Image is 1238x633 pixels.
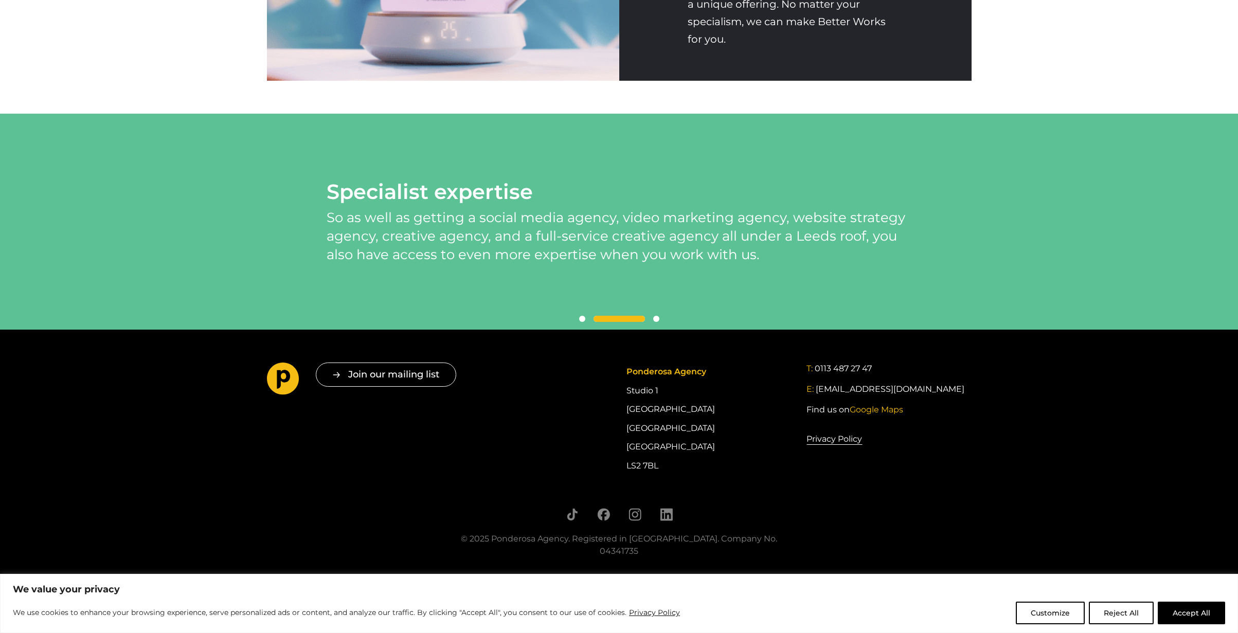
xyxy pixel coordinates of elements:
a: Go to homepage [267,363,299,399]
span: Ponderosa Agency [626,367,706,376]
p: So as well as getting a social media agency, video marketing agency, website strategy agency, cre... [327,208,911,264]
div: © 2025 Ponderosa Agency. Registered in [GEOGRAPHIC_DATA]. Company No. 04341735 [447,533,792,557]
button: Accept All [1158,602,1225,624]
a: Follow us on Instagram [629,508,641,521]
a: Privacy Policy [629,606,680,619]
div: Studio 1 [GEOGRAPHIC_DATA] [GEOGRAPHIC_DATA] [GEOGRAPHIC_DATA] LS2 7BL [626,363,791,475]
a: Find us onGoogle Maps [806,404,903,416]
span: Google Maps [850,405,903,414]
span: T: [806,364,813,373]
a: Follow us on Facebook [597,508,610,521]
a: 0113 487 27 47 [815,363,872,375]
a: Follow us on TikTok [566,508,579,521]
button: Reject All [1089,602,1154,624]
p: We value your privacy [13,583,1225,595]
span: E: [806,384,814,394]
a: Follow us on LinkedIn [660,508,673,521]
a: [EMAIL_ADDRESS][DOMAIN_NAME] [816,383,964,395]
p: We use cookies to enhance your browsing experience, serve personalized ads or content, and analyz... [13,606,680,619]
button: Join our mailing list [316,363,456,387]
div: Specialist expertise [327,179,911,204]
a: Privacy Policy [806,432,862,446]
button: Customize [1016,602,1085,624]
